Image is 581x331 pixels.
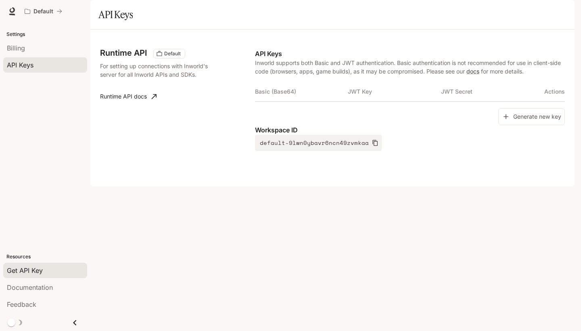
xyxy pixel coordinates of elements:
button: Generate new key [498,108,565,126]
th: Actions [534,82,565,101]
button: default-9lwn0ybavr6ncn49zvmkaa [255,135,382,151]
h1: API Keys [98,6,133,23]
a: Runtime API docs [97,88,160,105]
p: Default [33,8,53,15]
th: JWT Key [348,82,441,101]
p: API Keys [255,49,565,59]
th: Basic (Base64) [255,82,348,101]
p: Workspace ID [255,125,565,135]
p: Inworld supports both Basic and JWT authentication. Basic authentication is not recommended for u... [255,59,565,75]
button: All workspaces [21,3,66,19]
div: These keys will apply to your current workspace only [153,49,185,59]
p: For setting up connections with Inworld's server for all Inworld APIs and SDKs. [100,62,211,79]
span: Default [161,50,184,57]
th: JWT Secret [441,82,534,101]
h3: Runtime API [100,49,147,57]
a: docs [466,68,479,75]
